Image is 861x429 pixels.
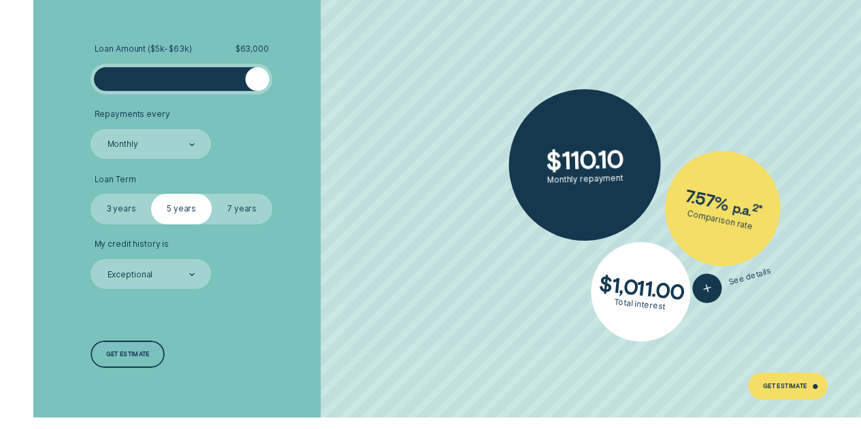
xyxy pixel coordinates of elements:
span: $ 63,000 [235,44,269,54]
span: Loan Amount ( $5k - $63k ) [94,44,191,54]
div: Exceptional [108,270,153,280]
label: 5 years [151,194,212,224]
span: Loan Term [94,175,135,185]
a: Get Estimate [748,373,828,400]
span: See details [727,266,772,287]
a: Get estimate [91,341,165,368]
button: See details [689,256,775,307]
label: 7 years [212,194,272,224]
div: Monthly [108,140,138,150]
span: My credit history is [94,239,169,250]
span: Repayments every [94,109,169,120]
label: 3 years [91,194,151,224]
